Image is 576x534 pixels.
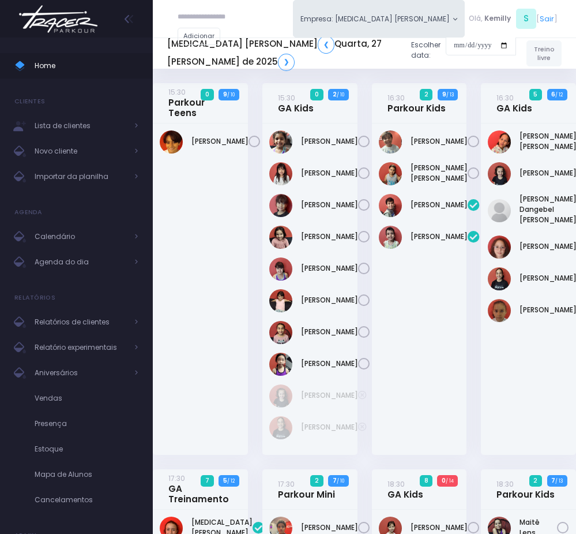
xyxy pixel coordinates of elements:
a: Adicionar [178,28,220,45]
img: Manuella Oliveira Artischeff [269,257,292,281]
img: Chiara Marques Fantin [269,130,292,154]
span: Kemilly [484,13,511,24]
small: / 10 [337,477,344,484]
a: [PERSON_NAME] [PERSON_NAME] [411,163,468,184]
span: S [516,9,536,29]
img: Niara Belisário Cruz [269,321,292,344]
strong: 2 [333,90,337,99]
a: [PERSON_NAME] [301,231,358,242]
a: [PERSON_NAME] [301,422,358,432]
a: [PERSON_NAME] [411,231,468,242]
span: 2 [529,475,542,487]
span: 0 [201,89,213,100]
small: / 13 [555,477,563,484]
a: Treino livre [526,40,562,66]
h5: [MEDICAL_DATA] [PERSON_NAME] Quarta, 27 [PERSON_NAME] de 2025 [167,36,402,70]
a: ❯ [278,54,295,71]
a: [PERSON_NAME] [411,136,468,147]
a: [PERSON_NAME] [411,522,468,533]
span: Relatório experimentais [35,340,127,355]
span: Olá, [469,13,483,24]
a: [PERSON_NAME] [301,168,358,178]
a: 15:30Parkour Teens [168,87,229,118]
small: 15:30 [278,93,295,103]
img: Manuella Velloso Beio [269,289,292,312]
span: Presença [35,416,138,431]
small: / 13 [446,91,454,98]
img: Rafaela tiosso zago [488,299,511,322]
strong: 5 [223,476,227,485]
span: Calendário [35,229,127,244]
a: 15:30GA Kids [278,92,314,114]
img: Matheus Morbach de Freitas [379,226,402,249]
img: Arthur Dias [160,130,183,154]
a: [PERSON_NAME] [411,200,468,210]
span: Mapa de Alunos [35,467,138,482]
span: 2 [420,89,432,100]
span: Importar da planilha [35,169,127,184]
span: 5 [529,89,542,100]
a: 16:30GA Kids [496,92,532,114]
small: 16:30 [387,93,405,103]
small: 18:30 [496,479,514,489]
strong: 6 [551,90,555,99]
strong: 7 [333,476,337,485]
span: Agenda do dia [35,255,127,270]
a: [PERSON_NAME] [301,522,358,533]
span: 7 [201,475,213,487]
span: Cancelamentos [35,492,138,507]
a: 16:30Parkour Kids [387,92,446,114]
a: Sair [540,13,554,24]
a: 18:30GA Kids [387,479,423,500]
img: Jorge Lima [379,194,402,217]
a: [PERSON_NAME] [191,136,249,147]
img: Liz Stetz Tavernaro Torres [269,226,292,249]
img: Lara Hubert [269,384,292,408]
div: [ ] [465,7,562,31]
span: 2 [310,475,323,487]
img: Melissa Hubert [488,267,511,290]
a: 17:30Parkour Mini [278,479,335,500]
img: Giovanna Akari Uehara [269,162,292,185]
img: Manuella Brandão oliveira [488,236,511,259]
img: Larissa Teodoro Dangebel de Oliveira [488,199,511,222]
span: 8 [420,475,432,487]
span: Vendas [35,391,138,406]
strong: 9 [223,90,227,99]
img: Valentina Eduarda Azevedo [488,130,511,154]
span: Estoque [35,442,138,457]
a: 17:30GA Treinamento [168,473,229,505]
small: / 10 [337,91,344,98]
a: ❮ [318,36,334,53]
small: / 12 [555,91,563,98]
a: 18:30Parkour Kids [496,479,555,500]
img: Isabela Kazumi Maruya de Carvalho [269,194,292,217]
span: Relatórios de clientes [35,315,127,330]
a: [PERSON_NAME] [301,263,358,274]
img: Pedro Eduardo Leite de Oliveira [379,162,402,185]
a: [PERSON_NAME] [301,390,358,401]
small: / 10 [227,91,235,98]
small: 17:30 [278,479,295,489]
h4: Relatórios [14,286,55,309]
small: / 14 [446,477,454,484]
h4: Clientes [14,90,45,113]
small: 17:30 [168,473,185,483]
span: 0 [310,89,323,100]
small: / 12 [227,477,235,484]
strong: 7 [551,476,555,485]
img: Serena Tseng [269,353,292,376]
a: [PERSON_NAME] [301,136,358,147]
strong: 0 [442,476,446,485]
img: Melissa Hubert [269,416,292,439]
small: 18:30 [387,479,405,489]
a: [PERSON_NAME] [301,359,358,369]
a: [PERSON_NAME] [301,327,358,337]
span: Lista de clientes [35,118,127,133]
span: Home [35,58,138,73]
span: Novo cliente [35,144,127,159]
img: Lara Hubert [488,162,511,185]
img: PEDRO KLEIN [379,130,402,154]
small: 15:30 [168,87,186,97]
span: Aniversários [35,365,127,380]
